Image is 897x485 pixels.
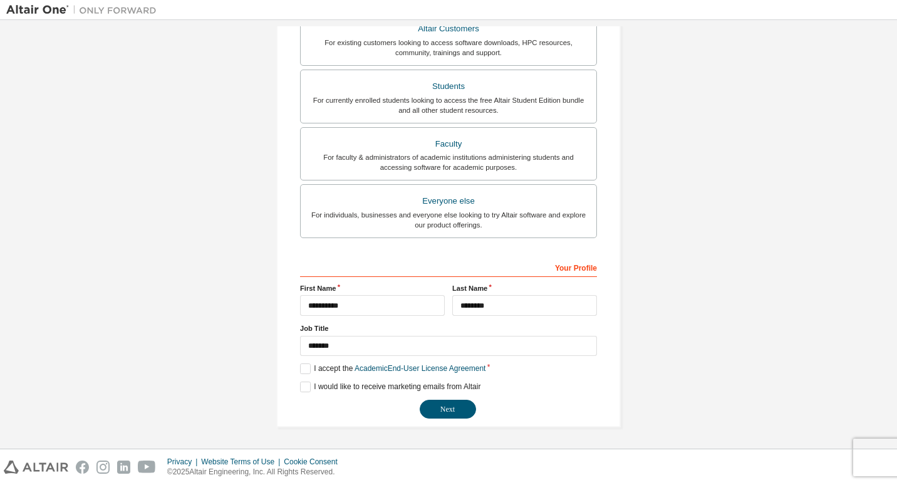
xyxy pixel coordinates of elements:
div: For individuals, businesses and everyone else looking to try Altair software and explore our prod... [308,210,589,230]
div: Privacy [167,457,201,467]
label: Last Name [452,283,597,293]
div: Students [308,78,589,95]
img: instagram.svg [96,461,110,474]
img: altair_logo.svg [4,461,68,474]
img: Altair One [6,4,163,16]
div: Faculty [308,135,589,153]
button: Next [420,400,476,419]
label: I accept the [300,363,485,374]
div: Cookie Consent [284,457,345,467]
label: I would like to receive marketing emails from Altair [300,382,480,392]
label: First Name [300,283,445,293]
div: For faculty & administrators of academic institutions administering students and accessing softwa... [308,152,589,172]
img: facebook.svg [76,461,89,474]
div: For existing customers looking to access software downloads, HPC resources, community, trainings ... [308,38,589,58]
label: Job Title [300,323,597,333]
div: Your Profile [300,257,597,277]
div: Altair Customers [308,20,589,38]
a: Academic End-User License Agreement [355,364,485,373]
p: © 2025 Altair Engineering, Inc. All Rights Reserved. [167,467,345,477]
img: linkedin.svg [117,461,130,474]
div: For currently enrolled students looking to access the free Altair Student Edition bundle and all ... [308,95,589,115]
img: youtube.svg [138,461,156,474]
div: Everyone else [308,192,589,210]
div: Website Terms of Use [201,457,284,467]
